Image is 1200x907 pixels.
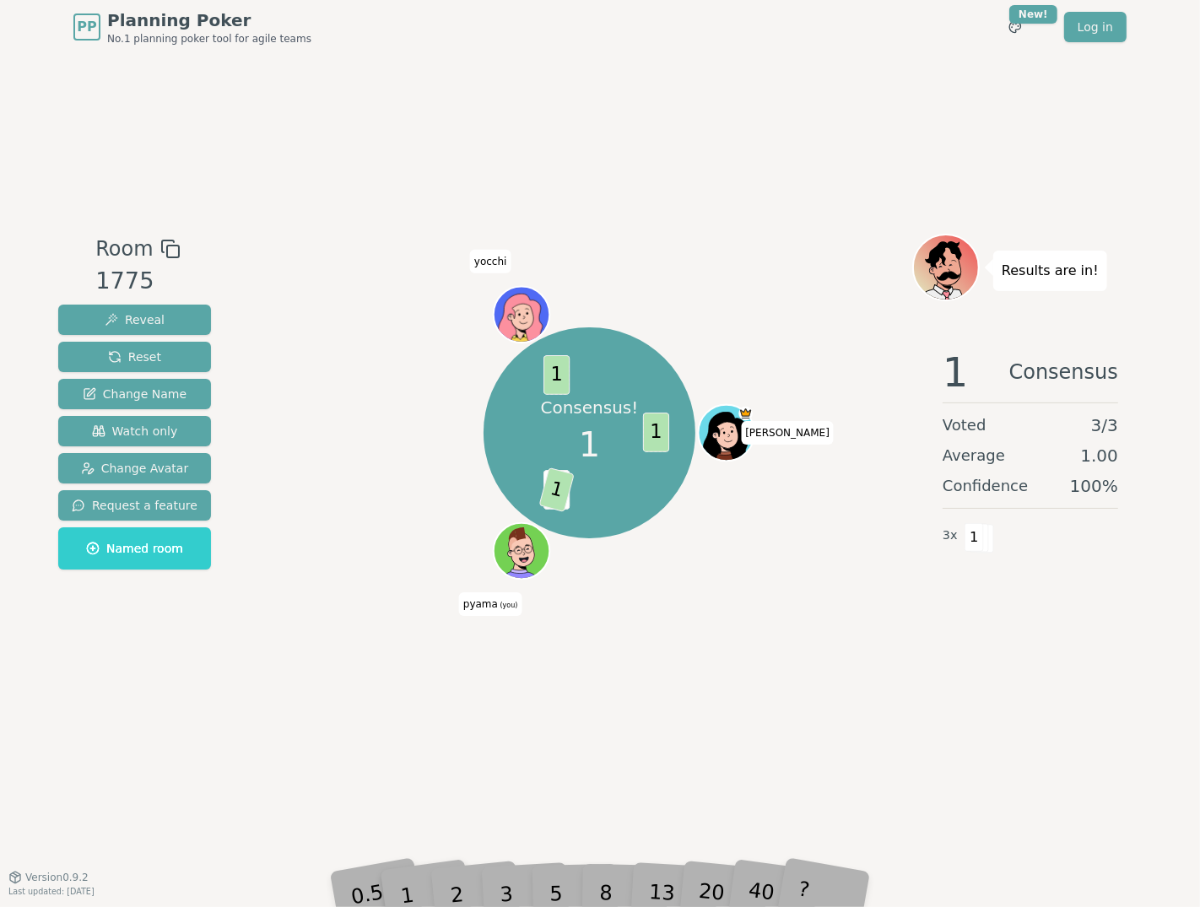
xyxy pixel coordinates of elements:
[470,250,511,273] span: Click to change your name
[1000,12,1030,42] button: New!
[943,474,1028,498] span: Confidence
[498,602,518,609] span: (you)
[459,592,522,616] span: Click to change your name
[58,305,211,335] button: Reveal
[58,453,211,483] button: Change Avatar
[105,311,165,328] span: Reveal
[1064,12,1127,42] a: Log in
[77,17,96,37] span: PP
[58,527,211,570] button: Named room
[943,526,958,545] span: 3 x
[86,540,183,557] span: Named room
[81,460,189,477] span: Change Avatar
[58,379,211,409] button: Change Name
[83,386,186,402] span: Change Name
[1009,5,1057,24] div: New!
[73,8,311,46] a: PPPlanning PokerNo.1 planning poker tool for agile teams
[579,419,600,470] span: 1
[943,352,969,392] span: 1
[95,234,153,264] span: Room
[1091,413,1118,437] span: 3 / 3
[95,264,180,299] div: 1775
[58,416,211,446] button: Watch only
[541,396,639,419] p: Consensus!
[1009,352,1118,392] span: Consensus
[8,887,95,896] span: Last updated: [DATE]
[107,8,311,32] span: Planning Poker
[25,871,89,884] span: Version 0.9.2
[107,32,311,46] span: No.1 planning poker tool for agile teams
[92,423,178,440] span: Watch only
[741,421,834,445] span: Click to change your name
[1002,259,1099,283] p: Results are in!
[8,871,89,884] button: Version0.9.2
[108,348,161,365] span: Reset
[738,407,753,421] span: trevor is the host
[1080,444,1118,467] span: 1.00
[538,467,574,512] span: 1
[58,490,211,521] button: Request a feature
[72,497,197,514] span: Request a feature
[642,413,668,452] span: 1
[58,342,211,372] button: Reset
[943,413,986,437] span: Voted
[495,525,547,577] button: Click to change your avatar
[943,444,1005,467] span: Average
[965,523,984,552] span: 1
[543,355,570,395] span: 1
[1070,474,1118,498] span: 100 %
